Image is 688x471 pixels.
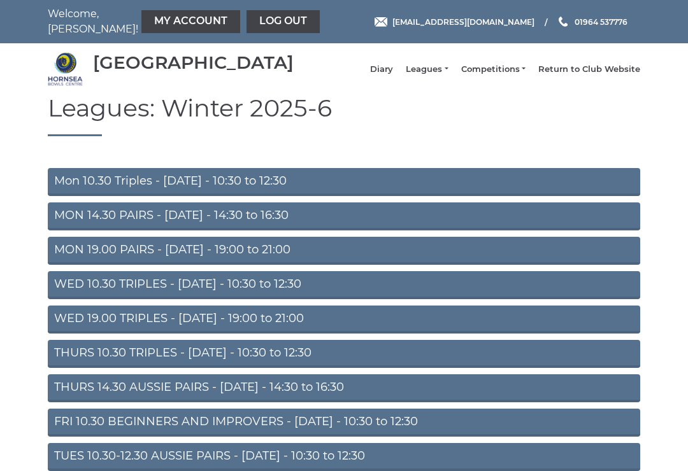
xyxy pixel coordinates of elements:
[461,64,526,75] a: Competitions
[48,202,640,230] a: MON 14.30 PAIRS - [DATE] - 14:30 to 16:30
[141,10,240,33] a: My Account
[48,306,640,334] a: WED 19.00 TRIPLES - [DATE] - 19:00 to 21:00
[48,52,83,87] img: Hornsea Bowls Centre
[538,64,640,75] a: Return to Club Website
[93,53,294,73] div: [GEOGRAPHIC_DATA]
[375,17,387,27] img: Email
[406,64,448,75] a: Leagues
[370,64,393,75] a: Diary
[375,16,534,28] a: Email [EMAIL_ADDRESS][DOMAIN_NAME]
[48,271,640,299] a: WED 10.30 TRIPLES - [DATE] - 10:30 to 12:30
[247,10,320,33] a: Log out
[48,409,640,437] a: FRI 10.30 BEGINNERS AND IMPROVERS - [DATE] - 10:30 to 12:30
[48,6,283,37] nav: Welcome, [PERSON_NAME]!
[48,168,640,196] a: Mon 10.30 Triples - [DATE] - 10:30 to 12:30
[559,17,568,27] img: Phone us
[48,374,640,402] a: THURS 14.30 AUSSIE PAIRS - [DATE] - 14:30 to 16:30
[557,16,627,28] a: Phone us 01964 537776
[48,95,640,136] h1: Leagues: Winter 2025-6
[575,17,627,26] span: 01964 537776
[48,340,640,368] a: THURS 10.30 TRIPLES - [DATE] - 10:30 to 12:30
[48,443,640,471] a: TUES 10.30-12.30 AUSSIE PAIRS - [DATE] - 10:30 to 12:30
[392,17,534,26] span: [EMAIL_ADDRESS][DOMAIN_NAME]
[48,237,640,265] a: MON 19.00 PAIRS - [DATE] - 19:00 to 21:00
